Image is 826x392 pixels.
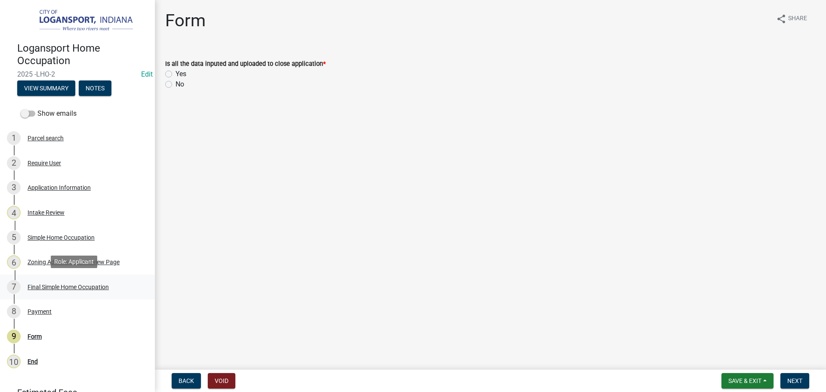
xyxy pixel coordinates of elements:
[141,70,153,78] a: Edit
[165,10,206,31] h1: Form
[7,280,21,294] div: 7
[17,86,75,93] wm-modal-confirm: Summary
[7,206,21,219] div: 4
[769,10,814,27] button: shareShare
[28,284,109,290] div: Final Simple Home Occupation
[79,86,111,93] wm-modal-confirm: Notes
[728,377,761,384] span: Save & Exit
[721,373,774,389] button: Save & Exit
[28,185,91,191] div: Application Information
[21,108,77,119] label: Show emails
[28,358,38,364] div: End
[51,256,97,268] div: Role: Applicant
[780,373,809,389] button: Next
[176,79,184,90] label: No
[788,14,807,24] span: Share
[17,9,141,33] img: City of Logansport, Indiana
[28,160,61,166] div: Require User
[172,373,201,389] button: Back
[79,80,111,96] button: Notes
[179,377,194,384] span: Back
[7,131,21,145] div: 1
[141,70,153,78] wm-modal-confirm: Edit Application Number
[17,42,148,67] h4: Logansport Home Occupation
[28,135,64,141] div: Parcel search
[165,61,326,67] label: Is all the data inputed and uploaded to close application
[7,355,21,368] div: 10
[7,330,21,343] div: 9
[7,181,21,194] div: 3
[7,231,21,244] div: 5
[7,156,21,170] div: 2
[28,235,95,241] div: Simple Home Occupation
[776,14,786,24] i: share
[28,210,65,216] div: Intake Review
[28,259,120,265] div: Zoning Administrator Review Page
[7,305,21,318] div: 8
[17,80,75,96] button: View Summary
[28,309,52,315] div: Payment
[17,70,138,78] span: 2025 -LHO-2
[28,333,42,340] div: Form
[208,373,235,389] button: Void
[7,255,21,269] div: 6
[176,69,186,79] label: Yes
[787,377,802,384] span: Next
